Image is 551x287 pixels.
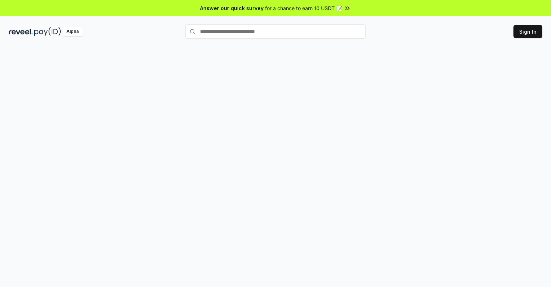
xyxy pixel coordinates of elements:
[34,27,61,36] img: pay_id
[62,27,83,36] div: Alpha
[9,27,33,36] img: reveel_dark
[513,25,542,38] button: Sign In
[265,4,342,12] span: for a chance to earn 10 USDT 📝
[200,4,264,12] span: Answer our quick survey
